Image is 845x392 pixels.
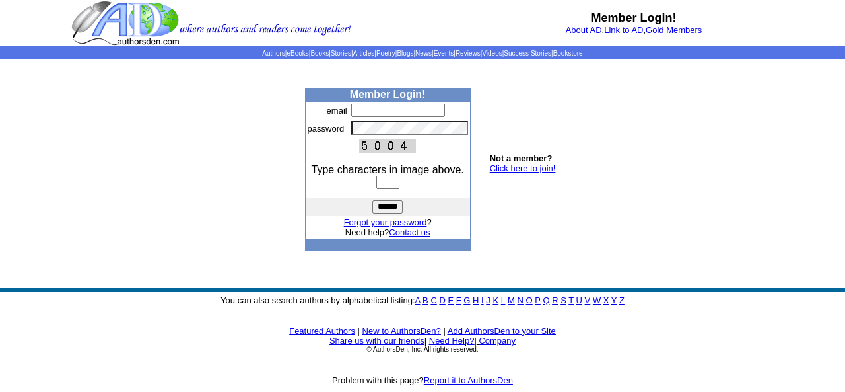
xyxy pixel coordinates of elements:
[543,295,549,305] a: Q
[456,50,481,57] a: Reviews
[456,295,461,305] a: F
[422,295,428,305] a: B
[535,295,540,305] a: P
[482,50,502,57] a: Videos
[479,336,516,346] a: Company
[312,164,464,175] font: Type characters in image above.
[310,50,329,57] a: Books
[308,124,345,134] font: password
[397,50,413,57] a: Blogs
[603,295,609,305] a: X
[344,217,432,227] font: ?
[353,50,375,57] a: Articles
[486,295,490,305] a: J
[332,375,513,385] font: Problem with this page?
[504,50,551,57] a: Success Stories
[611,295,617,305] a: Y
[362,326,441,336] a: New to AuthorsDen?
[345,227,430,237] font: Need help?
[585,295,591,305] a: V
[619,295,625,305] a: Z
[526,295,533,305] a: O
[359,139,416,153] img: This Is CAPTCHA Image
[490,163,556,173] a: Click here to join!
[358,326,360,336] font: |
[553,50,583,57] a: Bookstore
[566,25,702,35] font: , ,
[415,50,432,57] a: News
[262,50,285,57] a: Authors
[331,50,351,57] a: Stories
[329,336,424,346] a: Share us with our friends
[220,295,625,305] font: You can also search authors by alphabetical listing:
[463,295,470,305] a: G
[593,295,601,305] a: W
[429,336,475,346] a: Need Help?
[473,295,479,305] a: H
[568,295,574,305] a: T
[350,89,426,100] b: Member Login!
[501,295,506,305] a: L
[289,326,355,336] a: Featured Authors
[566,25,602,35] a: About AD
[448,326,556,336] a: Add AuthorsDen to your Site
[287,50,308,57] a: eBooks
[430,295,436,305] a: C
[415,295,421,305] a: A
[576,295,582,305] a: U
[552,295,558,305] a: R
[389,227,430,237] a: Contact us
[376,50,395,57] a: Poetry
[439,295,445,305] a: D
[327,106,347,116] font: email
[448,295,454,305] a: E
[443,326,445,336] font: |
[646,25,702,35] a: Gold Members
[560,295,566,305] a: S
[366,346,478,353] font: © AuthorsDen, Inc. All rights reserved.
[591,11,677,24] b: Member Login!
[424,375,513,385] a: Report it to AuthorsDen
[474,336,516,346] font: |
[492,295,498,305] a: K
[262,50,582,57] span: | | | | | | | | | | | |
[424,336,426,346] font: |
[344,217,427,227] a: Forgot your password
[604,25,643,35] a: Link to AD
[490,153,553,163] b: Not a member?
[481,295,484,305] a: I
[508,295,515,305] a: M
[518,295,524,305] a: N
[434,50,454,57] a: Events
